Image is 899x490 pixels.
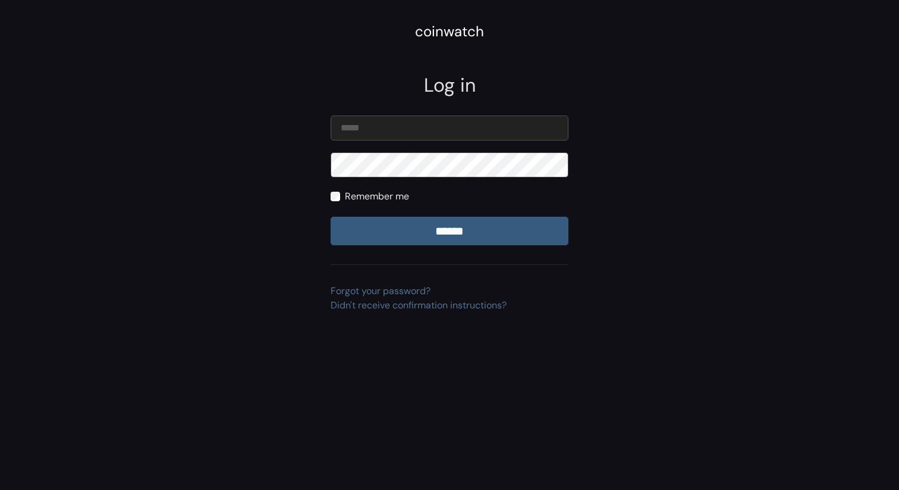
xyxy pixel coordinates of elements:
[331,285,430,297] a: Forgot your password?
[415,27,484,39] a: coinwatch
[415,21,484,42] div: coinwatch
[345,189,409,204] label: Remember me
[331,74,568,96] h2: Log in
[331,299,507,311] a: Didn't receive confirmation instructions?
